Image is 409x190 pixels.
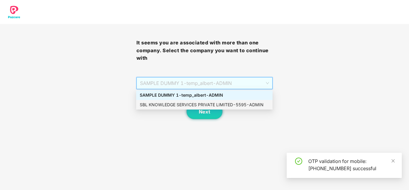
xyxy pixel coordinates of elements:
span: check-circle [295,158,302,165]
span: Next [199,109,210,115]
div: SBL KNOWLEDGE SERVICES PRIVATE LIMITED - 5595 - ADMIN [140,101,269,108]
div: OTP validation for mobile: [PHONE_NUMBER] successful [308,158,395,172]
div: SAMPLE DUMMY 1 - temp_albert - ADMIN [140,92,269,98]
span: SAMPLE DUMMY 1 - temp_albert - ADMIN [140,77,269,89]
h3: It seems you are associated with more than one company. Select the company you want to continue with [136,39,273,62]
button: Next [187,104,222,119]
span: close [391,159,395,163]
